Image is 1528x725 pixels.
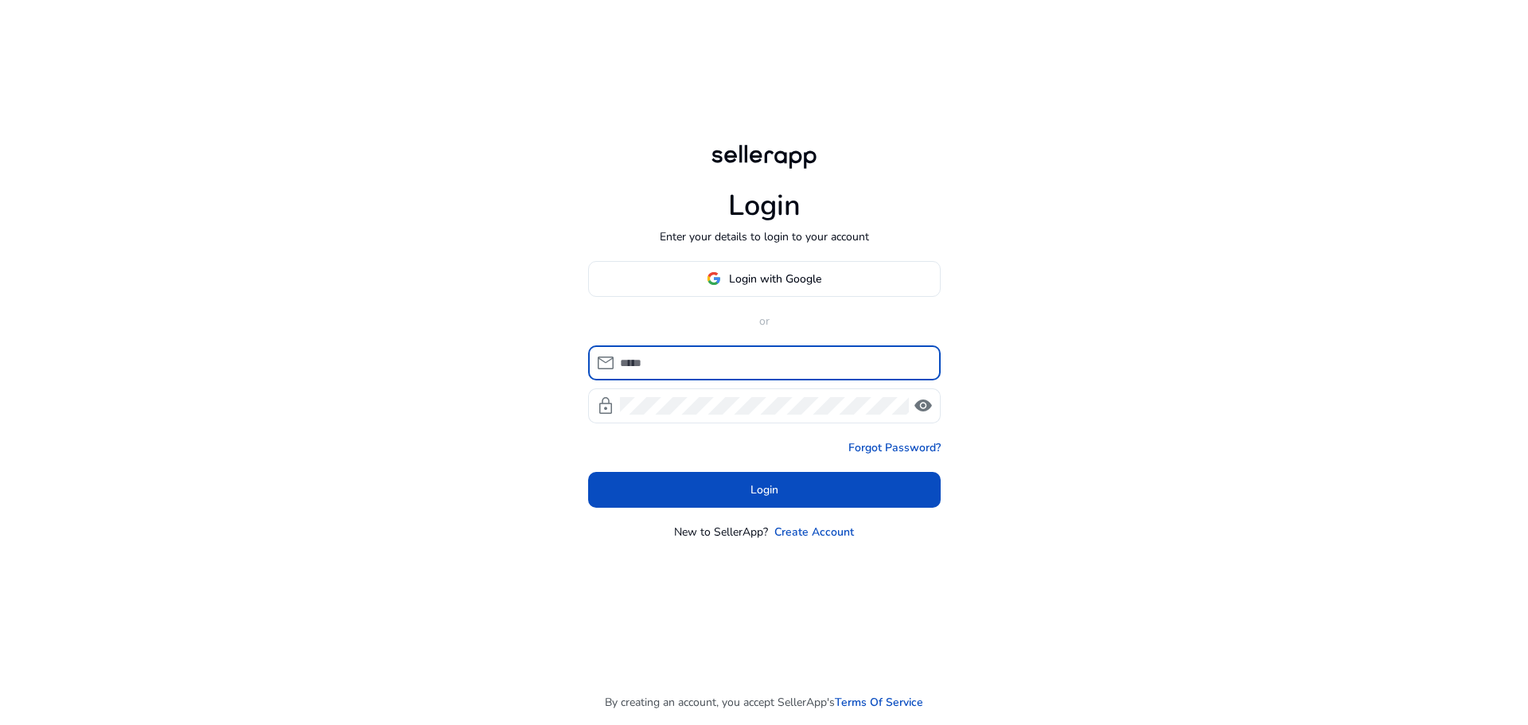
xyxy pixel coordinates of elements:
a: Forgot Password? [848,439,941,456]
p: Enter your details to login to your account [660,228,869,245]
span: visibility [914,396,933,415]
p: or [588,313,941,329]
h1: Login [728,189,801,223]
a: Terms Of Service [835,694,923,711]
img: google-logo.svg [707,271,721,286]
span: mail [596,353,615,372]
span: lock [596,396,615,415]
span: Login [750,481,778,498]
button: Login with Google [588,261,941,297]
button: Login [588,472,941,508]
span: Login with Google [729,271,821,287]
p: New to SellerApp? [674,524,768,540]
a: Create Account [774,524,854,540]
